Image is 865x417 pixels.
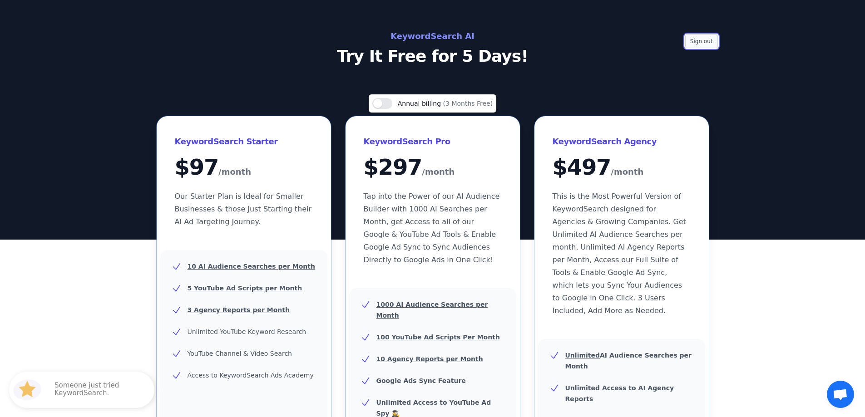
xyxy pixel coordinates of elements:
span: YouTube Channel & Video Search [188,350,292,357]
h3: KeywordSearch Starter [175,134,313,149]
u: 10 Agency Reports per Month [376,355,483,363]
h2: KeywordSearch AI [229,29,636,44]
span: (3 Months Free) [443,100,493,107]
u: 3 Agency Reports per Month [188,306,290,314]
span: /month [611,165,643,179]
h3: KeywordSearch Pro [364,134,502,149]
div: $ 297 [364,156,502,179]
div: $ 497 [553,156,691,179]
p: Someone just tried KeywordSearch. [54,382,145,398]
span: Unlimited YouTube Keyword Research [188,328,306,335]
span: This is the Most Powerful Version of KeywordSearch designed for Agencies & Growing Companies. Get... [553,192,686,315]
p: Try It Free for 5 Days! [229,47,636,65]
u: 100 YouTube Ad Scripts Per Month [376,334,500,341]
span: Our Starter Plan is Ideal for Smaller Businesses & those Just Starting their AI Ad Targeting Jour... [175,192,312,226]
u: Unlimited [565,352,600,359]
span: Annual billing [398,100,443,107]
span: Access to KeywordSearch Ads Academy [188,372,314,379]
b: Google Ads Sync Feature [376,377,466,384]
b: AI Audience Searches per Month [565,352,692,370]
u: 1000 AI Audience Searches per Month [376,301,488,319]
span: /month [218,165,251,179]
button: Sign out [685,34,718,48]
img: HubSpot [11,373,44,406]
u: 5 YouTube Ad Scripts per Month [188,285,302,292]
b: Unlimited Access to YouTube Ad Spy 🕵️‍♀️ [376,399,491,417]
div: $ 97 [175,156,313,179]
span: /month [422,165,455,179]
h3: KeywordSearch Agency [553,134,691,149]
a: Open chat [827,381,854,408]
u: 10 AI Audience Searches per Month [188,263,315,270]
span: Tap into the Power of our AI Audience Builder with 1000 AI Searches per Month, get Access to all ... [364,192,500,264]
b: Unlimited Access to AI Agency Reports [565,384,674,402]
